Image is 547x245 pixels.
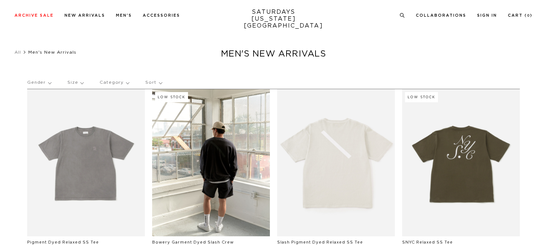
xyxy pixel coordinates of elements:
a: Pigment Dyed Relaxed SS Tee [27,240,99,244]
a: Archive Sale [14,13,54,17]
a: SNYC Relaxed SS Tee [402,240,453,244]
a: Accessories [143,13,180,17]
div: Low Stock [155,92,188,102]
a: Men's [116,13,132,17]
span: Men's New Arrivals [28,50,76,54]
a: Collaborations [416,13,466,17]
a: New Arrivals [64,13,105,17]
small: 0 [527,14,530,17]
a: Bowery Garment Dyed Slash Crew [152,240,234,244]
a: All [14,50,21,54]
a: Sign In [477,13,497,17]
p: Category [100,74,129,91]
p: Gender [27,74,51,91]
p: Size [67,74,83,91]
p: Sort [145,74,162,91]
a: Cart (0) [508,13,533,17]
a: SATURDAYS[US_STATE][GEOGRAPHIC_DATA] [244,9,304,29]
a: Slash Pigment Dyed Relaxed SS Tee [277,240,363,244]
div: Low Stock [405,92,438,102]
